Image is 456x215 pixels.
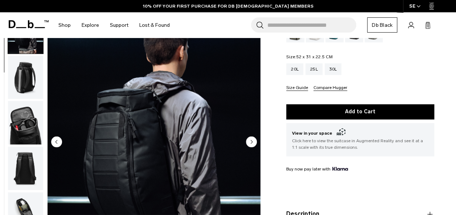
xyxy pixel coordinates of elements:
[286,85,308,91] button: Size Guide
[313,85,347,91] button: Compare Hugger
[286,123,434,156] button: View in your space Click here to view the suitcase in Augmented Reality and see it at a 1:1 scale...
[292,138,428,151] span: Click here to view the suitcase in Augmented Reality and see it at a 1:1 scale with its true dime...
[286,55,333,59] legend: Size:
[58,12,71,38] a: Shop
[325,63,342,75] a: 30L
[139,12,170,38] a: Lost & Found
[53,12,175,38] nav: Main Navigation
[51,136,62,148] button: Previous slide
[296,54,332,59] span: 52 x 31 x 22.5 CM
[8,55,43,99] img: Hugger Backpack 30L Black Out
[246,136,257,148] button: Next slide
[82,12,99,38] a: Explore
[8,146,44,190] button: Hugger Backpack 30L Black Out
[332,167,348,170] img: {"height" => 20, "alt" => "Klarna"}
[286,63,303,75] a: 20L
[286,166,348,172] span: Buy now pay later with
[8,147,43,190] img: Hugger Backpack 30L Black Out
[305,63,323,75] a: 25L
[8,101,43,144] img: Hugger Backpack 30L Black Out
[110,12,128,38] a: Support
[286,104,434,119] button: Add to Cart
[143,3,313,9] a: 10% OFF YOUR FIRST PURCHASE FOR DB [DEMOGRAPHIC_DATA] MEMBERS
[292,129,428,138] span: View in your space
[367,17,397,33] a: Db Black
